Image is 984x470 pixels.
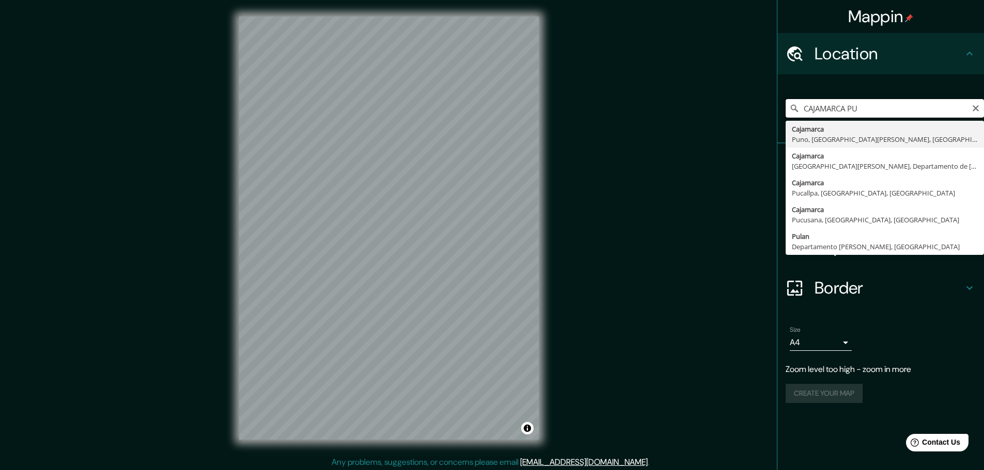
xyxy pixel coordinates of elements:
div: Pins [777,143,984,185]
div: Cajamarca [792,177,978,188]
div: Pucusana, [GEOGRAPHIC_DATA], [GEOGRAPHIC_DATA] [792,215,978,225]
input: Pick your city or area [786,99,984,118]
div: Puno, [GEOGRAPHIC_DATA][PERSON_NAME], [GEOGRAPHIC_DATA] [792,134,978,144]
div: Pucallpa, [GEOGRAPHIC_DATA], [GEOGRAPHIC_DATA] [792,188,978,198]
div: A4 [790,334,852,351]
div: Location [777,33,984,74]
canvas: Map [239,17,539,440]
h4: Mappin [848,6,914,27]
div: Cajamarca [792,204,978,215]
div: Departamento [PERSON_NAME], [GEOGRAPHIC_DATA] [792,241,978,252]
a: [EMAIL_ADDRESS][DOMAIN_NAME] [520,457,648,467]
div: Border [777,267,984,309]
div: . [649,456,651,468]
div: Cajamarca [792,124,978,134]
div: Cajamarca [792,151,978,161]
p: Zoom level too high - zoom in more [786,363,976,376]
img: pin-icon.png [905,14,913,22]
button: Clear [972,103,980,112]
div: [GEOGRAPHIC_DATA][PERSON_NAME], Departamento de [GEOGRAPHIC_DATA], [GEOGRAPHIC_DATA] [792,161,978,171]
div: Style [777,185,984,226]
div: Pulan [792,231,978,241]
div: . [651,456,653,468]
p: Any problems, suggestions, or concerns please email . [332,456,649,468]
iframe: Help widget launcher [892,430,973,459]
h4: Location [815,43,963,64]
h4: Layout [815,236,963,257]
label: Size [790,326,801,334]
button: Toggle attribution [521,422,534,434]
div: Layout [777,226,984,267]
h4: Border [815,278,963,298]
